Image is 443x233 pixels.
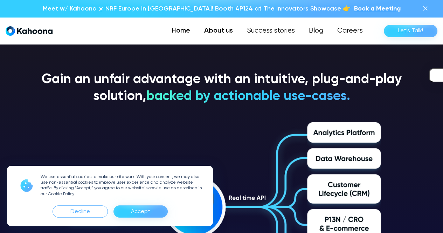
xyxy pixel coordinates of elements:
div: Let’s Talk! [398,25,423,36]
a: Careers [330,24,370,38]
a: About us [197,24,240,38]
span: backed by actionable use-cases. [146,90,350,103]
a: Home [165,24,197,38]
a: Book a Meeting [354,4,401,13]
p: Meet w/ Kahoona @ NRF Europe in [GEOGRAPHIC_DATA]! Booth 4P124 at The Innovators Showcase 👉 [43,4,351,13]
h3: Gain an unfair advantage with an intuitive, plug-and-play solution, [22,71,421,105]
a: Blog [302,24,330,38]
p: We use essential cookies to make our site work. With your consent, we may also use non-essential ... [41,174,205,197]
div: Decline [70,206,90,217]
a: Let’s Talk! [384,25,437,37]
span: Book a Meeting [354,6,401,12]
div: Decline [53,205,108,218]
div: Accept [131,206,150,217]
a: home [6,26,53,36]
div: Accept [113,205,168,218]
a: Success stories [240,24,302,38]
